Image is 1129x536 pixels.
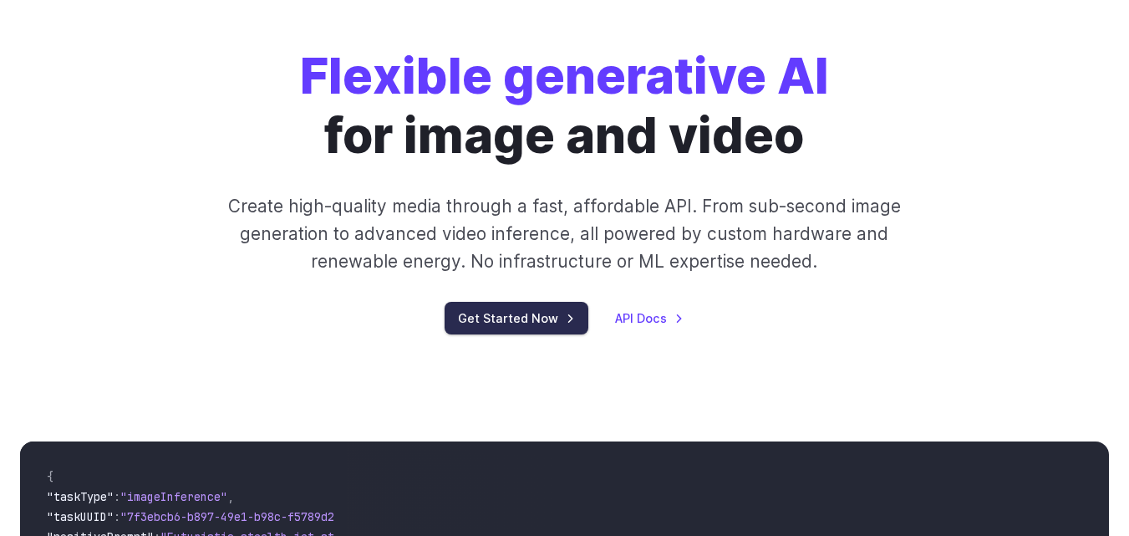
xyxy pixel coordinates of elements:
a: API Docs [615,309,684,328]
span: "taskUUID" [47,509,114,524]
span: "imageInference" [120,489,227,504]
strong: Flexible generative AI [300,46,829,105]
a: Get Started Now [445,302,588,334]
span: : [114,509,120,524]
h1: for image and video [300,47,829,166]
span: "taskType" [47,489,114,504]
span: , [227,489,234,504]
span: "7f3ebcb6-b897-49e1-b98c-f5789d2d40d7" [120,509,374,524]
span: : [114,489,120,504]
p: Create high-quality media through a fast, affordable API. From sub-second image generation to adv... [216,192,913,276]
span: { [47,469,53,484]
